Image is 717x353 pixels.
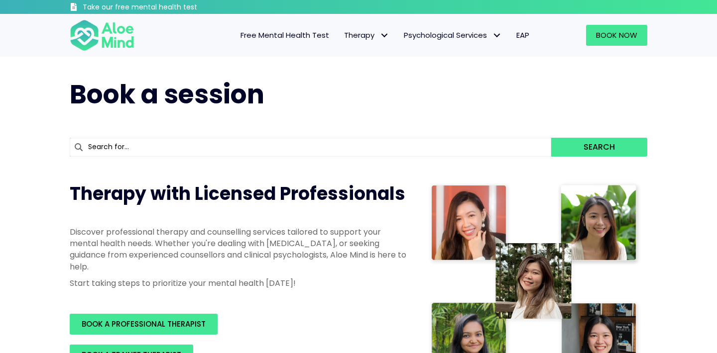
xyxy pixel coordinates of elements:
[344,30,389,40] span: Therapy
[70,138,551,157] input: Search for...
[489,28,504,43] span: Psychological Services: submenu
[233,25,337,46] a: Free Mental Health Test
[70,226,408,272] p: Discover professional therapy and counselling services tailored to support your mental health nee...
[83,2,250,12] h3: Take our free mental health test
[82,319,206,329] span: BOOK A PROFESSIONAL THERAPIST
[337,25,396,46] a: TherapyTherapy: submenu
[70,2,250,14] a: Take our free mental health test
[551,138,647,157] button: Search
[377,28,391,43] span: Therapy: submenu
[516,30,529,40] span: EAP
[404,30,501,40] span: Psychological Services
[70,76,264,112] span: Book a session
[596,30,637,40] span: Book Now
[70,19,134,52] img: Aloe mind Logo
[70,181,405,206] span: Therapy with Licensed Professionals
[240,30,329,40] span: Free Mental Health Test
[586,25,647,46] a: Book Now
[396,25,509,46] a: Psychological ServicesPsychological Services: submenu
[70,277,408,289] p: Start taking steps to prioritize your mental health [DATE]!
[147,25,537,46] nav: Menu
[509,25,537,46] a: EAP
[70,314,218,335] a: BOOK A PROFESSIONAL THERAPIST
